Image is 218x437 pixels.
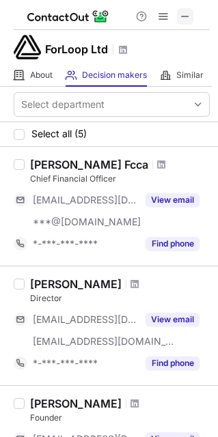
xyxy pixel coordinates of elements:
span: [EMAIL_ADDRESS][DOMAIN_NAME] [33,335,175,348]
h1: ForLoop Ltd [45,41,108,57]
div: [PERSON_NAME] Fcca [30,158,148,171]
button: Reveal Button [146,356,200,370]
span: Select all (5) [31,128,87,139]
img: ContactOut v5.3.10 [27,8,109,25]
div: Founder [30,412,210,424]
button: Reveal Button [146,237,200,251]
div: Select department [21,98,105,111]
div: Director [30,292,210,305]
img: 580d4506daa8a18930e6155967fdd1fb [14,33,41,61]
span: [EMAIL_ADDRESS][DOMAIN_NAME] [33,313,137,326]
span: Similar [176,70,204,81]
span: About [30,70,53,81]
div: Chief Financial Officer [30,173,210,185]
button: Reveal Button [146,193,200,207]
span: [EMAIL_ADDRESS][DOMAIN_NAME] [33,194,137,206]
div: [PERSON_NAME] [30,277,122,291]
div: [PERSON_NAME] [30,397,122,410]
span: Decision makers [82,70,147,81]
span: ***@[DOMAIN_NAME] [33,216,141,228]
button: Reveal Button [146,313,200,326]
